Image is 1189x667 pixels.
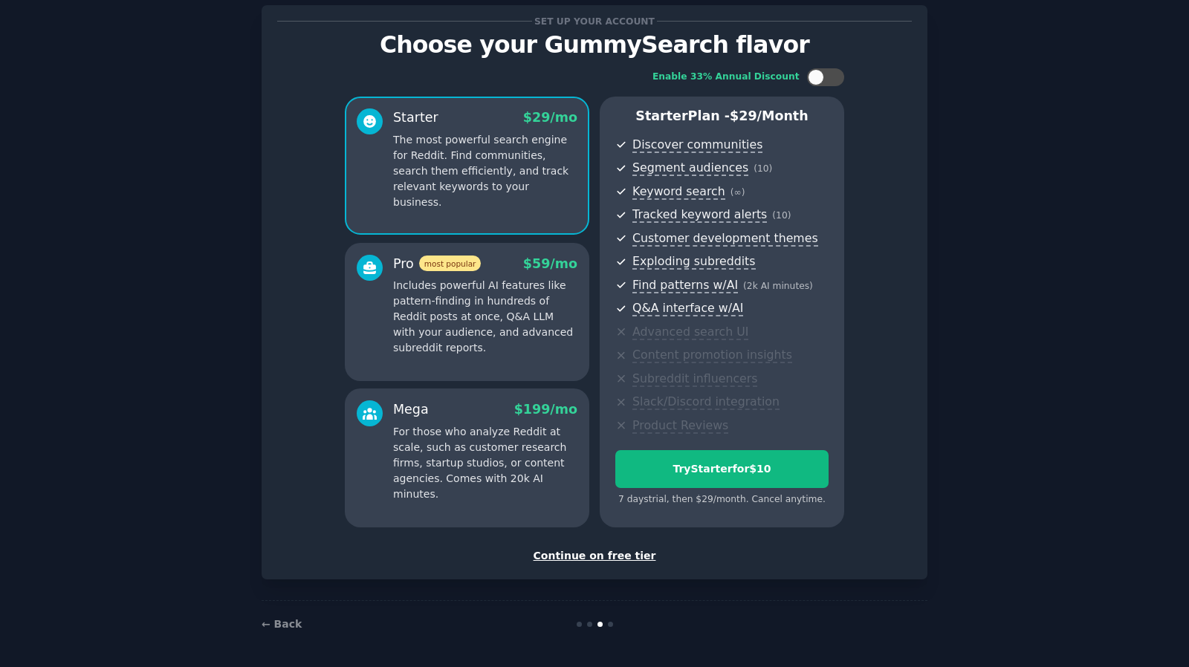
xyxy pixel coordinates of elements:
span: Segment audiences [632,160,748,176]
span: Customer development themes [632,231,818,247]
span: Subreddit influencers [632,371,757,387]
div: Pro [393,255,481,273]
p: Starter Plan - [615,107,829,126]
span: Q&A interface w/AI [632,301,743,316]
div: Continue on free tier [277,548,912,564]
p: The most powerful search engine for Reddit. Find communities, search them efficiently, and track ... [393,132,577,210]
div: 7 days trial, then $ 29 /month . Cancel anytime. [615,493,829,507]
span: Slack/Discord integration [632,394,780,410]
p: Choose your GummySearch flavor [277,32,912,58]
span: $ 199 /mo [514,402,577,417]
p: Includes powerful AI features like pattern-finding in hundreds of Reddit posts at once, Q&A LLM w... [393,278,577,356]
a: ← Back [262,618,302,630]
div: Try Starter for $10 [616,461,828,477]
span: ( ∞ ) [730,187,745,198]
span: Product Reviews [632,418,728,434]
span: Exploding subreddits [632,254,755,270]
span: $ 29 /mo [523,110,577,125]
span: Set up your account [532,13,658,29]
span: most popular [419,256,482,271]
div: Mega [393,400,429,419]
span: Advanced search UI [632,325,748,340]
div: Starter [393,108,438,127]
span: $ 29 /month [730,108,809,123]
span: ( 2k AI minutes ) [743,281,813,291]
p: For those who analyze Reddit at scale, such as customer research firms, startup studios, or conte... [393,424,577,502]
span: $ 59 /mo [523,256,577,271]
span: Discover communities [632,137,762,153]
span: Tracked keyword alerts [632,207,767,223]
span: ( 10 ) [772,210,791,221]
div: Enable 33% Annual Discount [652,71,800,84]
span: ( 10 ) [754,163,772,174]
span: Keyword search [632,184,725,200]
span: Find patterns w/AI [632,278,738,293]
button: TryStarterfor$10 [615,450,829,488]
span: Content promotion insights [632,348,792,363]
